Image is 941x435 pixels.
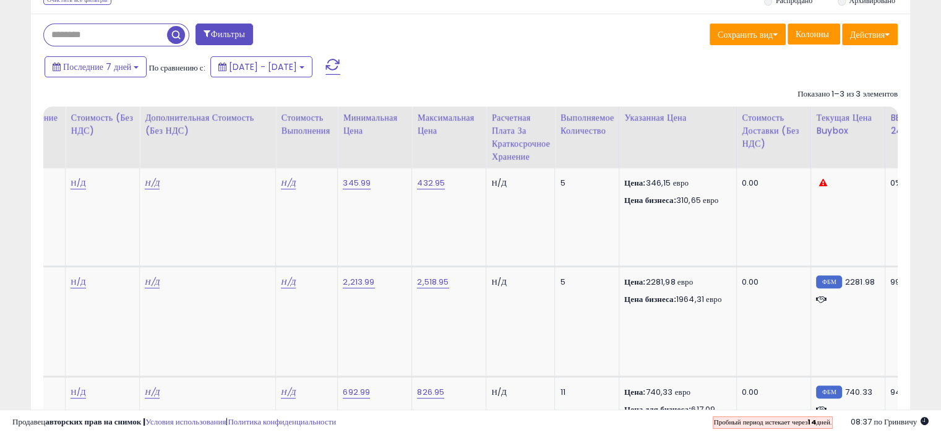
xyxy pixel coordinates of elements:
[890,177,902,189] font: 0%
[343,177,371,189] a: 345.99
[676,293,722,305] font: 1964,31 евро
[45,416,145,428] font: авторских прав на снимок |
[211,28,245,40] font: Фильтры
[742,386,759,398] font: 0.00
[226,416,228,428] font: |
[714,417,808,427] font: Пробный период истекает через
[624,293,676,305] font: Цена бизнеса:
[851,416,929,428] span: 2025-09-18 08:37 GMT
[196,24,253,45] button: Фильтры
[676,194,719,206] font: 310,65 евро
[624,276,646,288] font: Цена:
[624,111,686,124] font: Указанная цена
[491,111,549,163] font: Расчетная плата за краткосрочное хранение
[343,386,370,398] a: 692.99
[560,111,613,137] font: Выполняемое количество
[145,416,226,428] a: Условия использования
[281,177,296,189] a: Н/Д
[890,276,907,288] font: 99%
[71,177,86,189] a: Н/Д
[148,62,205,74] font: По сравнению с:
[845,386,872,398] font: 740.33
[646,386,691,398] font: 740,33 евро
[45,56,147,77] button: Последние 7 дней
[816,417,831,427] font: дней.
[71,111,133,137] font: Стоимость (без НДС)
[624,177,646,189] font: Цена:
[228,416,336,428] a: Политика конфиденциальности
[560,386,565,398] font: 11
[797,88,898,100] font: Показано 1–3 из 3 элементов
[12,416,45,428] font: Продавец
[796,28,829,40] font: Колонны
[343,111,397,137] font: Минимальная цена
[417,111,474,137] font: Максимальная цена
[417,177,445,189] a: 432.95
[624,386,646,398] font: Цена:
[646,276,694,288] font: 2281,98 евро
[718,28,773,41] font: Сохранить вид
[145,177,160,189] a: Н/Д
[145,386,160,398] a: Н/Д
[63,61,131,73] font: Последние 7 дней
[850,28,885,41] font: Действия
[845,276,875,288] font: 2281.98
[742,177,759,189] font: 0.00
[646,177,689,189] font: 346,15 евро
[145,276,160,288] a: Н/Д
[281,111,330,137] font: Стоимость выполнения
[822,277,836,286] font: ФБМ
[710,24,786,46] button: Сохранить вид
[229,61,297,73] font: [DATE] - [DATE]
[560,276,565,288] font: 5
[890,386,908,398] font: 94%
[281,386,296,398] a: Н/Д
[210,56,312,77] button: [DATE] - [DATE]
[417,276,449,288] a: 2,518.95
[816,111,872,137] font: Текущая цена Buybox
[145,111,254,137] font: Дополнительная стоимость (без НДС)
[742,276,759,288] font: 0.00
[890,111,929,137] font: BB Share 24ч.
[742,111,799,150] font: Стоимость доставки (без НДС)
[491,276,507,288] font: Н/Д
[851,416,917,428] font: 08:37 по Гринвичу
[71,276,86,288] a: Н/Д
[788,24,840,45] button: Колонны
[842,24,898,46] button: Действия
[71,386,86,398] a: Н/Д
[281,276,296,288] a: Н/Д
[417,386,444,398] a: 826.95
[822,387,836,397] font: ФБМ
[491,386,507,398] font: Н/Д
[491,177,507,189] font: Н/Д
[807,417,816,427] font: 14
[560,177,565,189] font: 5
[343,276,374,288] a: 2,213.99
[624,194,676,206] font: Цена бизнеса:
